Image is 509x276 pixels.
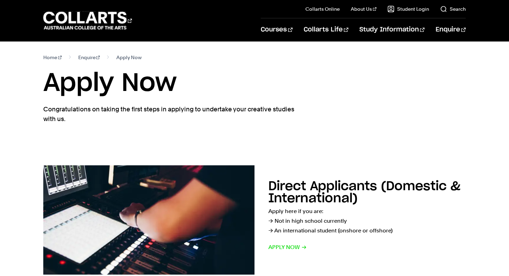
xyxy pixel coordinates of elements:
[440,6,466,12] a: Search
[43,165,466,275] a: Direct Applicants (Domestic & International) Apply here if you are:→ Not in high school currently...
[305,6,340,12] a: Collarts Online
[304,18,348,41] a: Collarts Life
[43,11,132,30] div: Go to homepage
[436,18,466,41] a: Enquire
[261,18,292,41] a: Courses
[116,53,142,62] span: Apply Now
[43,68,466,99] h1: Apply Now
[387,6,429,12] a: Student Login
[268,242,307,252] span: Apply now
[351,6,376,12] a: About Us
[268,180,461,205] h2: Direct Applicants (Domestic & International)
[43,104,296,124] p: Congratulations on taking the first steps in applying to undertake your creative studies with us.
[78,53,100,62] a: Enquire
[268,206,466,236] p: Apply here if you are: → Not in high school currently → An international student (onshore or offs...
[359,18,425,41] a: Study Information
[43,53,62,62] a: Home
